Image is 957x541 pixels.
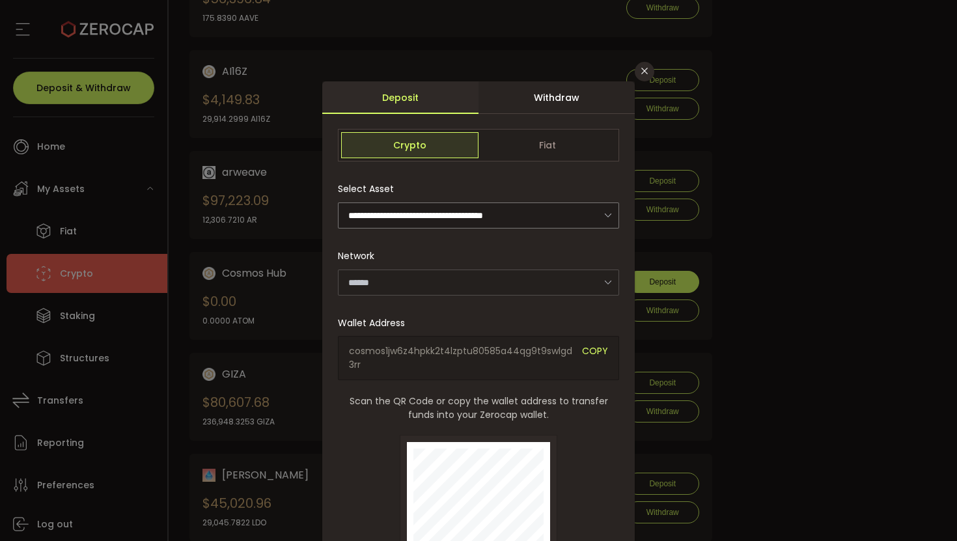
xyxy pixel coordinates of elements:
[341,132,478,158] span: Crypto
[338,316,413,329] label: Wallet Address
[665,21,957,541] iframe: Chat Widget
[338,182,402,195] label: Select Asset
[478,132,616,158] span: Fiat
[338,395,619,422] span: Scan the QR Code or copy the wallet address to transfer funds into your Zerocap wallet.
[635,62,654,81] button: Close
[322,81,478,114] div: Deposit
[338,249,382,262] label: Network
[582,344,608,372] span: COPY
[478,81,635,114] div: Withdraw
[349,344,572,372] span: cosmos1jw6z4hpkk2t4lzptu80585a44qg9t9swlgd3rr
